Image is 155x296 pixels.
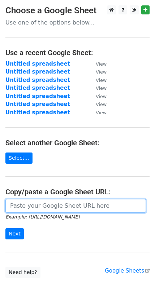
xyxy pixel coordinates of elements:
[96,110,107,115] small: View
[5,187,150,196] h4: Copy/paste a Google Sheet URL:
[89,109,107,116] a: View
[96,102,107,107] small: View
[5,153,33,164] a: Select...
[105,268,150,274] a: Google Sheets
[89,85,107,91] a: View
[5,267,40,278] a: Need help?
[96,61,107,67] small: View
[5,69,70,75] a: Untitled spreadsheet
[5,109,70,116] a: Untitled spreadsheet
[89,69,107,75] a: View
[5,5,150,16] h3: Choose a Google Sheet
[5,61,70,67] a: Untitled spreadsheet
[5,19,150,26] p: Use one of the options below...
[5,199,146,213] input: Paste your Google Sheet URL here
[5,77,70,83] a: Untitled spreadsheet
[89,93,107,100] a: View
[96,85,107,91] small: View
[96,94,107,99] small: View
[5,48,150,57] h4: Use a recent Google Sheet:
[89,101,107,107] a: View
[5,138,150,147] h4: Select another Google Sheet:
[5,214,79,220] small: Example: [URL][DOMAIN_NAME]
[5,228,24,239] input: Next
[96,78,107,83] small: View
[96,69,107,75] small: View
[119,261,155,296] iframe: Chat Widget
[5,101,70,107] a: Untitled spreadsheet
[89,77,107,83] a: View
[5,85,70,91] a: Untitled spreadsheet
[5,93,70,100] a: Untitled spreadsheet
[89,61,107,67] a: View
